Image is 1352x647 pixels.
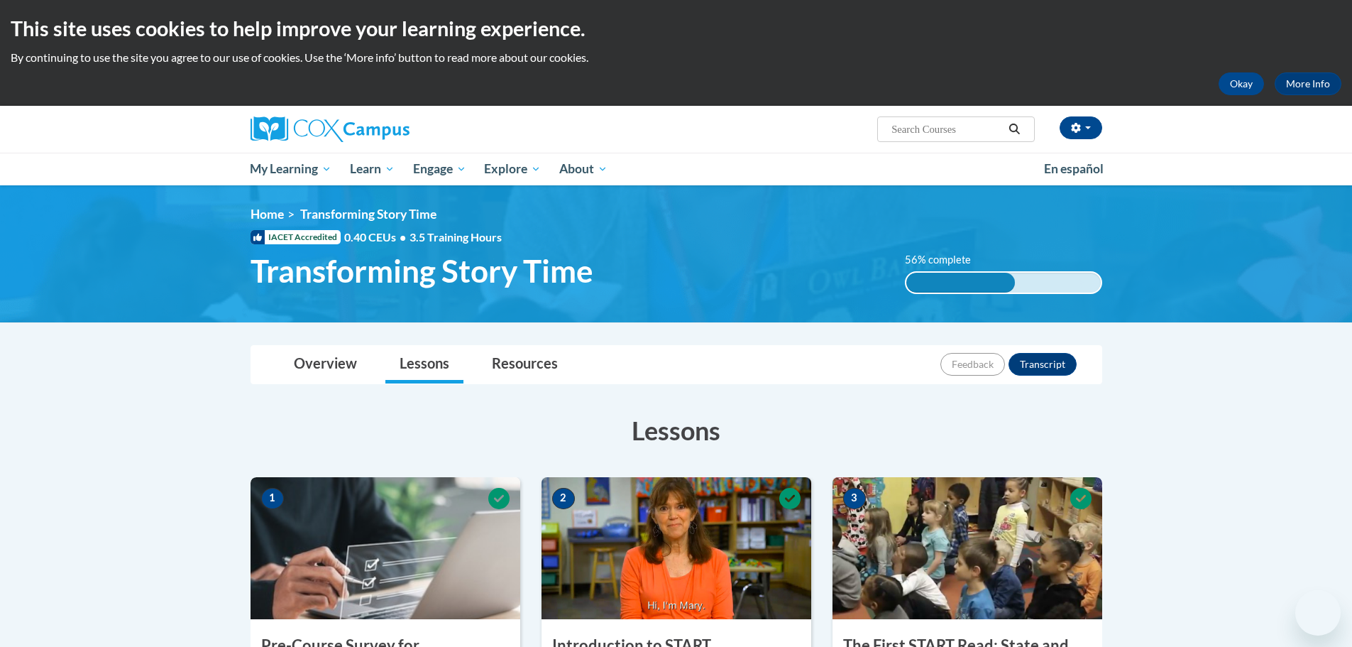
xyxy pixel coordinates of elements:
[251,116,410,142] img: Cox Campus
[890,121,1004,138] input: Search Courses
[410,230,502,244] span: 3.5 Training Hours
[241,153,341,185] a: My Learning
[905,252,986,268] label: 56% complete
[478,346,572,384] a: Resources
[251,477,520,619] img: Course Image
[385,346,463,384] a: Lessons
[341,153,404,185] a: Learn
[552,488,575,509] span: 2
[404,153,476,185] a: Engage
[350,161,395,178] span: Learn
[11,14,1341,43] h2: This site uses cookies to help improve your learning experience.
[344,229,410,245] span: 0.40 CEUs
[906,273,1015,293] div: 56% complete
[1044,161,1104,176] span: En español
[251,230,341,244] span: IACET Accredited
[550,153,617,185] a: About
[1060,116,1102,139] button: Account Settings
[413,161,466,178] span: Engage
[1035,154,1113,184] a: En español
[1295,590,1341,636] iframe: Button to launch messaging window
[1219,72,1264,95] button: Okay
[940,353,1005,376] button: Feedback
[251,413,1102,448] h3: Lessons
[400,230,406,244] span: •
[484,161,541,178] span: Explore
[251,116,520,142] a: Cox Campus
[1275,72,1341,95] a: More Info
[229,153,1123,185] div: Main menu
[475,153,550,185] a: Explore
[251,207,284,222] a: Home
[280,346,371,384] a: Overview
[250,161,331,178] span: My Learning
[300,207,436,222] span: Transforming Story Time
[261,488,284,509] span: 1
[1008,353,1077,376] button: Transcript
[251,252,593,290] span: Transforming Story Time
[542,477,811,619] img: Course Image
[559,161,608,178] span: About
[11,50,1341,65] p: By continuing to use the site you agree to our use of cookies. Use the ‘More info’ button to read...
[843,488,866,509] span: 3
[1004,121,1025,138] button: Search
[832,477,1102,619] img: Course Image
